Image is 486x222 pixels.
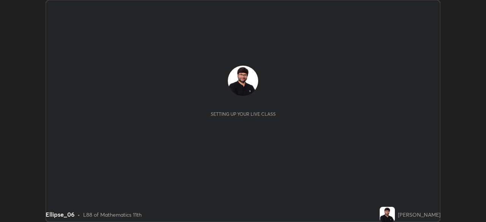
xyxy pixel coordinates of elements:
div: • [77,211,80,219]
img: b848fd764a7e4825a0166bdee03c910a.jpg [380,207,395,222]
img: b848fd764a7e4825a0166bdee03c910a.jpg [228,66,258,96]
div: Setting up your live class [211,111,276,117]
div: L88 of Mathematics 11th [83,211,142,219]
div: [PERSON_NAME] [398,211,440,219]
div: Ellipse_06 [46,210,74,219]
